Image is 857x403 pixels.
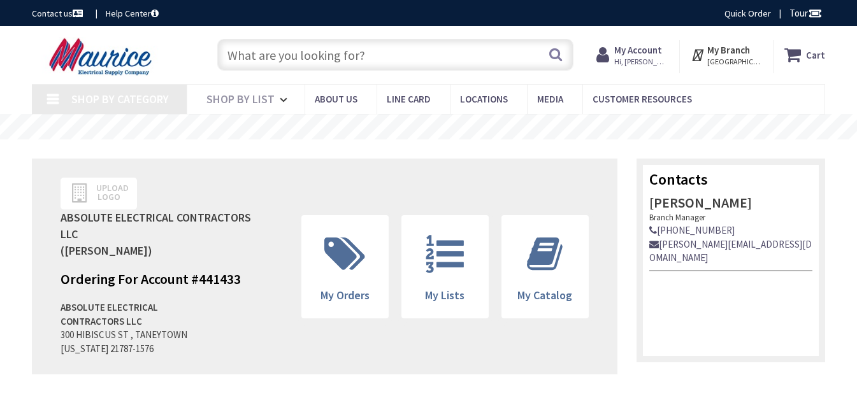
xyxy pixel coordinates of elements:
img: Maurice Electrical Supply Company [32,37,173,76]
span: Tour [789,7,822,19]
a: Cart [784,43,825,66]
div: ([PERSON_NAME]) [61,243,270,259]
strong: My Account [614,44,662,56]
a: My Orders [302,216,388,318]
div: ABSOLUTE ELECTRICAL CONTRACTORS LLC [61,209,270,242]
h4: Ordering For Account # [61,271,241,286]
span: Customer Resources [593,93,692,105]
a: [PHONE_NUMBER] [649,223,735,237]
h3: Contacts [649,171,812,188]
span: My Lists [425,288,465,302]
span: Media [537,93,563,105]
div: 300 HIBISCUS ST , TANEYTOWN [61,328,198,341]
a: Help Center [106,7,159,20]
small: Branch Manager [649,213,705,223]
a: My Catalog [502,216,588,318]
h4: [PERSON_NAME] [649,195,812,210]
div: [US_STATE] 21787-1576 [61,342,198,355]
strong: My Branch [707,44,750,56]
a: My Account Hi, [PERSON_NAME] [596,43,668,66]
span: [GEOGRAPHIC_DATA], [GEOGRAPHIC_DATA] [707,57,761,67]
a: [PERSON_NAME][EMAIL_ADDRESS][DOMAIN_NAME] [649,237,812,265]
span: About us [315,93,357,105]
span: My Catalog [517,288,572,302]
a: Contact us [32,7,85,20]
span: Shop By Category [71,92,169,106]
span: My Orders [320,288,370,302]
a: Quick Order [724,7,771,20]
a: My Lists [402,216,488,318]
span: Shop By List [206,92,275,106]
div: My Branch [GEOGRAPHIC_DATA], [GEOGRAPHIC_DATA] [691,43,761,66]
span: 441433 [199,270,241,288]
span: Hi, [PERSON_NAME] [614,57,668,67]
strong: ABSOLUTE ELECTRICAL CONTRACTORS LLC [61,301,158,327]
input: What are you looking for? [217,39,573,71]
span: Locations [460,93,508,105]
strong: Cart [806,43,825,66]
span: Upload Logo [90,183,122,201]
span: Line Card [387,93,431,105]
rs-layer: Free Same Day Pickup at 15 Locations [313,120,546,134]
